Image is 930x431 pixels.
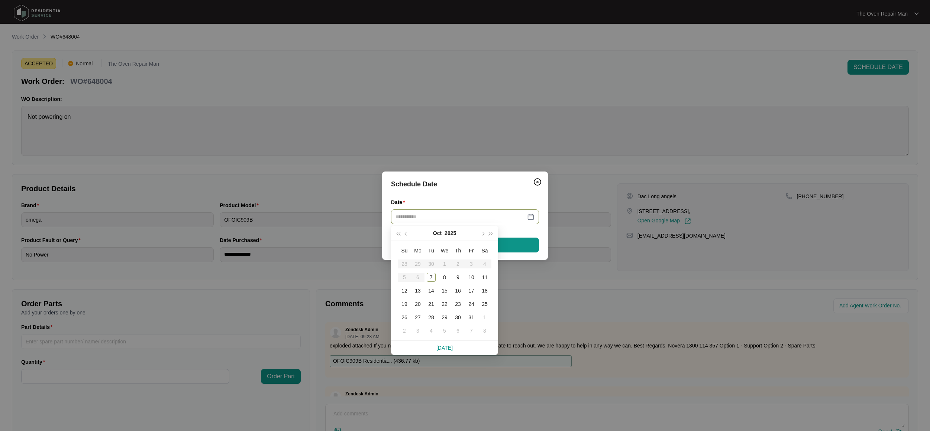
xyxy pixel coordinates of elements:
div: 12 [400,286,409,295]
div: 8 [440,273,449,282]
div: 7 [467,326,476,335]
div: 8 [480,326,489,335]
div: 22 [440,300,449,308]
td: 2025-11-02 [398,324,411,337]
div: 2 [400,326,409,335]
div: 29 [440,313,449,322]
td: 2025-10-25 [478,297,491,311]
td: 2025-11-07 [465,324,478,337]
div: 31 [467,313,476,322]
td: 2025-10-31 [465,311,478,324]
td: 2025-10-29 [438,311,451,324]
div: 24 [467,300,476,308]
div: 16 [453,286,462,295]
th: Mo [411,244,424,257]
div: 11 [480,273,489,282]
div: 9 [453,273,462,282]
img: closeCircle [533,177,542,186]
td: 2025-10-16 [451,284,465,297]
div: Schedule Date [391,179,539,189]
div: 28 [427,313,436,322]
div: 20 [413,300,422,308]
div: 7 [427,273,436,282]
td: 2025-11-04 [424,324,438,337]
td: 2025-10-15 [438,284,451,297]
td: 2025-10-17 [465,284,478,297]
div: 30 [453,313,462,322]
td: 2025-10-09 [451,271,465,284]
button: Oct [433,226,442,241]
div: 1 [480,313,489,322]
td: 2025-10-26 [398,311,411,324]
td: 2025-11-03 [411,324,424,337]
div: 18 [480,286,489,295]
td: 2025-10-11 [478,271,491,284]
td: 2025-11-05 [438,324,451,337]
label: Date [391,199,408,206]
td: 2025-10-20 [411,297,424,311]
th: Sa [478,244,491,257]
td: 2025-10-22 [438,297,451,311]
td: 2025-10-08 [438,271,451,284]
div: 10 [467,273,476,282]
div: 25 [480,300,489,308]
th: Fr [465,244,478,257]
td: 2025-10-28 [424,311,438,324]
div: 27 [413,313,422,322]
td: 2025-10-18 [478,284,491,297]
td: 2025-10-13 [411,284,424,297]
div: 13 [413,286,422,295]
div: 3 [413,326,422,335]
button: 2025 [445,226,456,241]
td: 2025-10-12 [398,284,411,297]
button: Close [532,176,543,188]
th: We [438,244,451,257]
td: 2025-10-27 [411,311,424,324]
td: 2025-10-21 [424,297,438,311]
div: 23 [453,300,462,308]
th: Th [451,244,465,257]
th: Su [398,244,411,257]
div: 14 [427,286,436,295]
div: 21 [427,300,436,308]
td: 2025-10-14 [424,284,438,297]
td: 2025-10-10 [465,271,478,284]
th: Tu [424,244,438,257]
div: 6 [453,326,462,335]
td: 2025-11-08 [478,324,491,337]
td: 2025-10-30 [451,311,465,324]
td: 2025-11-01 [478,311,491,324]
input: Date [395,213,526,221]
div: 4 [427,326,436,335]
td: 2025-10-24 [465,297,478,311]
td: 2025-10-23 [451,297,465,311]
td: 2025-11-06 [451,324,465,337]
a: [DATE] [436,345,453,351]
div: 15 [440,286,449,295]
div: 19 [400,300,409,308]
div: 5 [440,326,449,335]
div: 17 [467,286,476,295]
td: 2025-10-07 [424,271,438,284]
td: 2025-10-19 [398,297,411,311]
div: 26 [400,313,409,322]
